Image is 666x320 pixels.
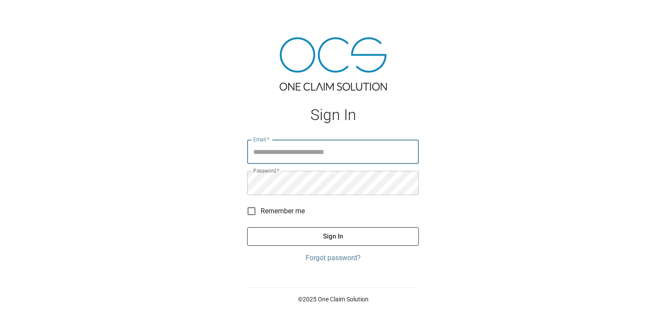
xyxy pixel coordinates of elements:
[261,206,305,216] span: Remember me
[247,106,419,124] h1: Sign In
[247,295,419,304] p: © 2025 One Claim Solution
[280,37,387,91] img: ocs-logo-tra.png
[10,5,45,23] img: ocs-logo-white-transparent.png
[247,253,419,263] a: Forgot password?
[247,227,419,245] button: Sign In
[253,136,270,143] label: Email
[253,167,279,174] label: Password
